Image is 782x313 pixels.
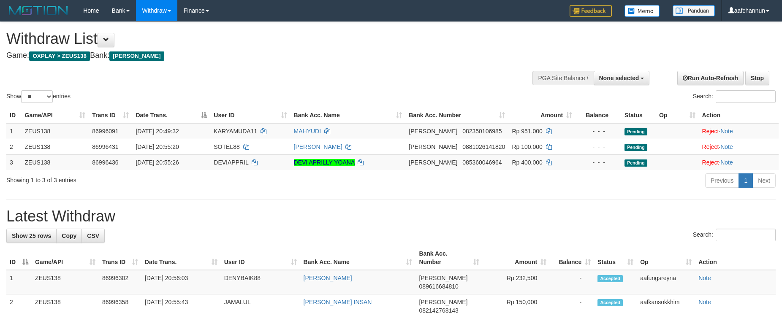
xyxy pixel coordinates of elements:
[532,71,593,85] div: PGA Site Balance /
[22,123,89,139] td: ZEUS138
[483,246,550,270] th: Amount: activate to sort column ascending
[6,51,513,60] h4: Game: Bank:
[599,75,639,81] span: None selected
[625,144,647,151] span: Pending
[141,246,221,270] th: Date Trans.: activate to sort column ascending
[22,108,89,123] th: Game/API: activate to sort column ascending
[625,128,647,135] span: Pending
[483,270,550,294] td: Rp 232,500
[294,143,342,150] a: [PERSON_NAME]
[6,270,32,294] td: 1
[214,128,257,135] span: KARYAMUDA11
[12,232,51,239] span: Show 25 rows
[698,299,711,305] a: Note
[512,159,542,166] span: Rp 400.000
[221,270,300,294] td: DENYBAIK88
[6,246,32,270] th: ID: activate to sort column descending
[214,159,248,166] span: DEVIAPPRIL
[699,108,779,123] th: Action
[677,71,744,85] a: Run Auto-Refresh
[409,159,457,166] span: [PERSON_NAME]
[656,108,699,123] th: Op: activate to sort column ascending
[576,108,621,123] th: Balance
[6,229,57,243] a: Show 25 rows
[594,71,650,85] button: None selected
[637,246,695,270] th: Op: activate to sort column ascending
[300,246,416,270] th: Bank Acc. Name: activate to sort column ascending
[32,246,99,270] th: Game/API: activate to sort column ascending
[716,229,776,241] input: Search:
[6,90,71,103] label: Show entries
[136,159,179,166] span: [DATE] 20:55:26
[579,143,618,151] div: - - -
[62,232,76,239] span: Copy
[221,246,300,270] th: User ID: activate to sort column ascending
[462,128,502,135] span: Copy 082350106985 to clipboard
[579,127,618,135] div: - - -
[702,143,719,150] a: Reject
[693,229,776,241] label: Search:
[6,208,776,225] h1: Latest Withdraw
[745,71,769,85] a: Stop
[597,299,623,306] span: Accepted
[625,5,660,17] img: Button%20Memo.svg
[32,270,99,294] td: ZEUS138
[415,246,483,270] th: Bank Acc. Number: activate to sort column ascending
[409,143,457,150] span: [PERSON_NAME]
[136,128,179,135] span: [DATE] 20:49:32
[419,283,458,290] span: Copy 089616684810 to clipboard
[699,123,779,139] td: ·
[29,51,90,61] span: OXPLAY > ZEUS138
[99,246,141,270] th: Trans ID: activate to sort column ascending
[579,158,618,167] div: - - -
[92,143,118,150] span: 86996431
[594,246,637,270] th: Status: activate to sort column ascending
[304,299,372,305] a: [PERSON_NAME] INSAN
[6,139,22,154] td: 2
[698,275,711,281] a: Note
[702,159,719,166] a: Reject
[210,108,290,123] th: User ID: activate to sort column ascending
[739,173,753,188] a: 1
[716,90,776,103] input: Search:
[550,270,594,294] td: -
[462,159,502,166] span: Copy 085360046964 to clipboard
[132,108,210,123] th: Date Trans.: activate to sort column descending
[6,30,513,47] h1: Withdraw List
[22,139,89,154] td: ZEUS138
[304,275,352,281] a: [PERSON_NAME]
[720,143,733,150] a: Note
[81,229,105,243] a: CSV
[699,139,779,154] td: ·
[6,108,22,123] th: ID
[6,173,320,184] div: Showing 1 to 3 of 3 entries
[570,5,612,17] img: Feedback.jpg
[6,123,22,139] td: 1
[419,275,467,281] span: [PERSON_NAME]
[673,5,715,16] img: panduan.png
[693,90,776,103] label: Search:
[550,246,594,270] th: Balance: activate to sort column ascending
[141,270,221,294] td: [DATE] 20:56:03
[136,143,179,150] span: [DATE] 20:55:20
[699,154,779,170] td: ·
[6,4,71,17] img: MOTION_logo.png
[720,128,733,135] a: Note
[409,128,457,135] span: [PERSON_NAME]
[109,51,164,61] span: [PERSON_NAME]
[99,270,141,294] td: 86996302
[214,143,239,150] span: SOTEL88
[405,108,508,123] th: Bank Acc. Number: activate to sort column ascending
[462,143,505,150] span: Copy 0881026141820 to clipboard
[702,128,719,135] a: Reject
[512,128,542,135] span: Rp 951.000
[508,108,576,123] th: Amount: activate to sort column ascending
[291,108,406,123] th: Bank Acc. Name: activate to sort column ascending
[512,143,542,150] span: Rp 100.000
[87,232,99,239] span: CSV
[294,128,321,135] a: MAHYUDI
[597,275,623,282] span: Accepted
[752,173,776,188] a: Next
[92,159,118,166] span: 86996436
[695,246,776,270] th: Action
